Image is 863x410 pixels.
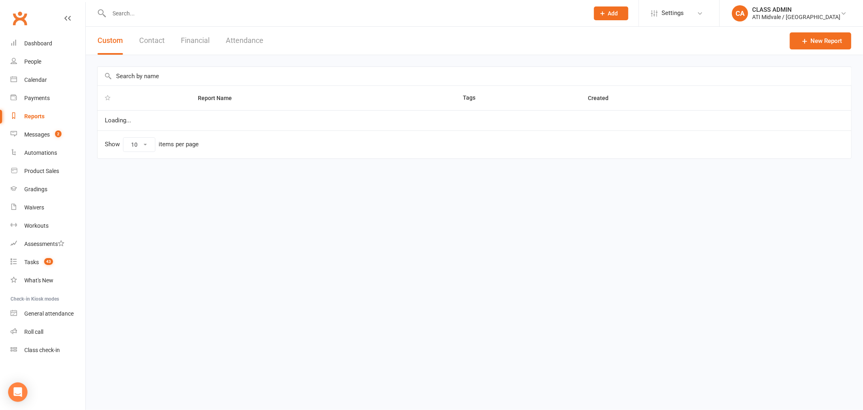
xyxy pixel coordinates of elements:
[24,204,44,211] div: Waivers
[11,144,85,162] a: Automations
[55,130,61,137] span: 2
[24,149,57,156] div: Automations
[24,113,45,120] div: Reports
[44,258,53,265] span: 43
[11,323,85,341] a: Roll call
[11,180,85,199] a: Gradings
[594,6,628,20] button: Add
[11,199,85,217] a: Waivers
[24,168,59,174] div: Product Sales
[608,10,618,17] span: Add
[181,27,210,55] button: Financial
[11,253,85,271] a: Tasks 43
[732,5,748,21] div: CA
[24,58,41,65] div: People
[11,271,85,290] a: What's New
[24,259,39,265] div: Tasks
[24,222,49,229] div: Workouts
[198,93,241,103] button: Report Name
[10,8,30,28] a: Clubworx
[24,40,52,47] div: Dashboard
[198,95,241,101] span: Report Name
[98,110,851,130] td: Loading...
[24,77,47,83] div: Calendar
[662,4,684,22] span: Settings
[11,89,85,107] a: Payments
[24,186,47,192] div: Gradings
[11,341,85,359] a: Class kiosk mode
[8,382,28,402] div: Open Intercom Messenger
[11,53,85,71] a: People
[11,71,85,89] a: Calendar
[159,141,199,148] div: items per page
[588,93,617,103] button: Created
[24,131,50,138] div: Messages
[11,126,85,144] a: Messages 2
[11,34,85,53] a: Dashboard
[105,137,199,152] div: Show
[790,32,851,49] a: New Report
[226,27,263,55] button: Attendance
[24,329,43,335] div: Roll call
[24,310,74,317] div: General attendance
[11,162,85,180] a: Product Sales
[24,241,64,247] div: Assessments
[11,235,85,253] a: Assessments
[456,86,581,110] th: Tags
[98,67,851,85] input: Search by name
[11,217,85,235] a: Workouts
[24,277,53,284] div: What's New
[98,27,123,55] button: Custom
[752,13,840,21] div: ATI Midvale / [GEOGRAPHIC_DATA]
[107,8,583,19] input: Search...
[11,107,85,126] a: Reports
[752,6,840,13] div: CLASS ADMIN
[139,27,165,55] button: Contact
[24,347,60,353] div: Class check-in
[11,305,85,323] a: General attendance kiosk mode
[24,95,50,101] div: Payments
[588,95,617,101] span: Created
